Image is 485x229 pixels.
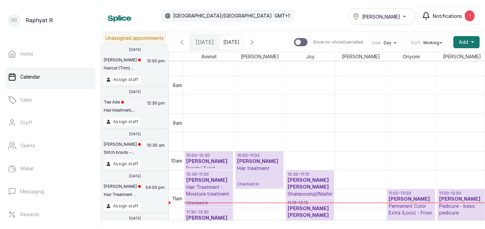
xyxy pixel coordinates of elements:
div: 11am [171,195,184,202]
p: 11:00 - 12:00 [439,191,484,196]
p: Haircut (Trim) ... [104,65,141,71]
p: Messaging [20,188,44,195]
button: Assign staff [104,160,141,168]
button: Assign staff [104,118,141,126]
p: 11:30 - 13:30 [186,209,231,215]
span: Aminat [200,52,218,61]
p: [DATE] [129,216,141,220]
p: Stitch braids -... [104,150,141,155]
p: 10:00 - 11:00 [237,153,282,158]
span: [PERSON_NAME] [341,52,381,61]
div: 10am [170,157,184,164]
p: [DATE] [129,174,141,178]
h3: [PERSON_NAME] [389,196,433,203]
a: Messaging [5,182,95,201]
a: Sales [5,90,95,109]
p: 12:00 pm [146,57,166,76]
span: [PERSON_NAME] [239,52,280,61]
p: Unassigned appointments [103,32,166,44]
div: 8am [171,82,184,89]
div: 9am [171,119,184,126]
p: Tee Ade [104,99,135,105]
p: Calendar [20,74,40,80]
p: Raphyat R [26,16,53,24]
h3: [PERSON_NAME] [439,196,484,203]
h3: [PERSON_NAME] [237,158,282,165]
p: Rewards [20,211,39,218]
span: Joy [305,52,316,61]
button: Add [453,36,480,48]
span: Checked In [186,200,231,206]
div: [DATE] [190,34,219,50]
h3: [PERSON_NAME] [186,177,231,184]
span: Add [459,39,468,46]
p: 12:30 pm [146,99,166,118]
a: Calendar [5,67,95,86]
button: StaffWorking [411,40,445,46]
p: [DATE] [129,48,141,52]
p: [PERSON_NAME] [104,184,141,189]
p: 10:30 am [146,142,166,160]
p: Wallet [20,165,34,172]
span: Staff [411,40,420,46]
p: Sales [20,96,32,103]
p: 11:15 - 13:15 [288,200,332,205]
button: Assign staff [104,76,141,84]
p: [PERSON_NAME] [104,142,141,147]
button: Notifications1 [418,7,478,25]
p: 11:00 - 13:00 [389,191,433,196]
p: Shampooing(Washing) [288,191,332,197]
h3: [PERSON_NAME] [PERSON_NAME] [288,205,332,219]
p: Hair treatment,... [104,108,135,113]
span: [PERSON_NAME] [442,52,482,61]
p: 04:00 pm [144,184,166,202]
a: Clients [5,136,95,155]
p: Hair treatment [237,165,282,172]
p: [DATE] [129,90,141,94]
span: Checked In [439,219,484,225]
span: [PERSON_NAME] [362,13,400,20]
span: [DATE] [196,38,214,46]
span: Checked In [237,181,282,187]
p: Braids/ Twist takeout - Medium cornrows takeout [186,165,231,185]
a: Rewards [5,205,95,224]
p: Permanent Color Extra (Locs) - From [389,203,433,216]
p: Clients [20,142,35,149]
p: [PERSON_NAME] [104,57,141,63]
span: Oriyomi [401,52,421,61]
p: Pedicure - basic pedicure [439,203,484,216]
p: RR [11,17,17,24]
span: Day [384,40,391,46]
p: 10:30 - 11:15 [288,172,332,177]
button: ViewDay [371,40,399,46]
h3: [PERSON_NAME] [186,215,231,222]
button: [PERSON_NAME] [348,8,416,25]
a: Wallet [5,159,95,178]
h3: [PERSON_NAME] [186,158,231,165]
a: Staff [5,113,95,132]
a: Home [5,45,95,63]
p: [DATE] [129,132,141,136]
p: Home [20,51,33,57]
h3: [PERSON_NAME] [PERSON_NAME] [288,177,332,191]
p: 10:00 - 10:30 [186,153,231,158]
p: Staff [20,119,32,126]
p: Hair Treatment - Moisture treatment [186,184,231,197]
p: Show no-show/cancelled [313,39,363,45]
p: [GEOGRAPHIC_DATA]/[GEOGRAPHIC_DATA] [173,12,272,19]
p: 10:30 - 11:30 [186,172,231,177]
span: View [371,40,381,46]
p: Hair Treatment ... [104,192,141,197]
span: Notifications [433,12,462,20]
button: Assign staff [104,202,141,210]
span: Working [423,40,439,46]
p: GMT+1 [274,12,290,19]
div: 1 [465,10,475,21]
